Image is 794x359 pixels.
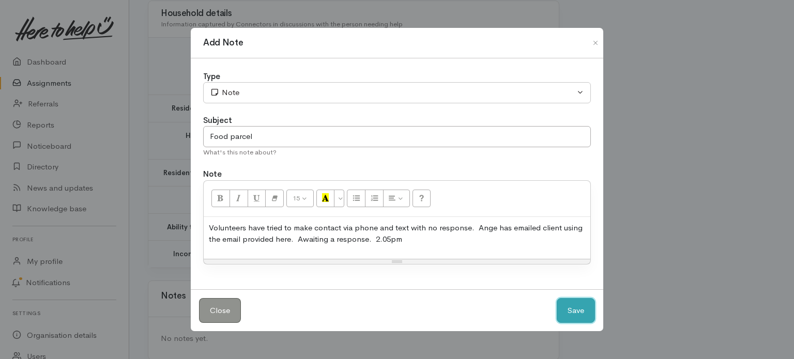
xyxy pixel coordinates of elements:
div: Resize [204,259,590,264]
button: Recent Color [316,190,335,207]
p: Volunteers have tried to make contact via phone and text with no response. Ange has emailed clien... [209,222,585,245]
button: Save [557,298,595,323]
button: Font Size [286,190,314,207]
button: Help [413,190,431,207]
button: Paragraph [383,190,410,207]
label: Subject [203,115,232,127]
button: Close [587,37,604,49]
div: What's this note about? [203,147,591,158]
button: Ordered list (CTRL+SHIFT+NUM8) [365,190,384,207]
button: Underline (CTRL+U) [248,190,266,207]
button: Bold (CTRL+B) [211,190,230,207]
span: 15 [293,194,300,202]
div: Note [210,87,575,99]
button: Close [199,298,241,323]
button: Remove Font Style (CTRL+\) [265,190,284,207]
button: Italic (CTRL+I) [230,190,248,207]
h1: Add Note [203,36,243,50]
button: Unordered list (CTRL+SHIFT+NUM7) [347,190,365,207]
label: Type [203,71,220,83]
label: Note [203,168,222,180]
button: More Color [334,190,344,207]
button: Note [203,82,591,103]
